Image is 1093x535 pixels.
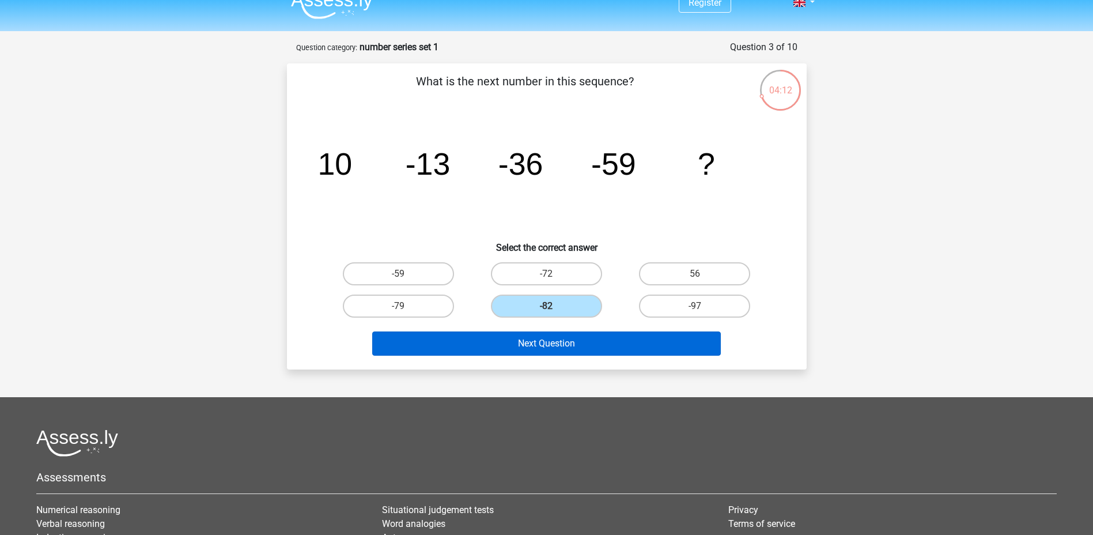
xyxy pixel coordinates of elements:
[698,146,715,181] tspan: ?
[382,518,445,529] a: Word analogies
[728,518,795,529] a: Terms of service
[491,295,602,318] label: -82
[36,504,120,515] a: Numerical reasoning
[759,69,802,97] div: 04:12
[639,295,750,318] label: -97
[36,470,1057,484] h5: Assessments
[639,262,750,285] label: 56
[382,504,494,515] a: Situational judgement tests
[305,233,788,253] h6: Select the correct answer
[591,146,636,181] tspan: -59
[305,73,745,107] p: What is the next number in this sequence?
[360,42,438,52] strong: number series set 1
[36,518,105,529] a: Verbal reasoning
[728,504,758,515] a: Privacy
[317,146,352,181] tspan: 10
[296,43,357,52] small: Question category:
[343,262,454,285] label: -59
[491,262,602,285] label: -72
[343,295,454,318] label: -79
[498,146,543,181] tspan: -36
[372,331,721,356] button: Next Question
[405,146,450,181] tspan: -13
[730,40,797,54] div: Question 3 of 10
[36,429,118,457] img: Assessly logo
